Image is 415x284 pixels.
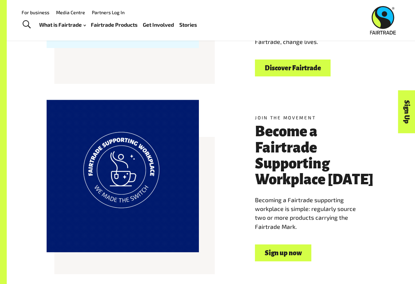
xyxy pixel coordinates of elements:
[39,20,86,29] a: What is Fairtrade
[370,6,396,34] img: Fairtrade Australia New Zealand logo
[56,9,85,15] a: Media Centre
[255,123,375,187] h3: Become a Fairtrade Supporting Workplace [DATE]
[18,16,35,33] a: Toggle Search
[143,20,174,29] a: Get Involved
[92,9,125,15] a: Partners Log In
[22,9,49,15] a: For business
[255,244,311,262] a: Sign up now
[255,114,375,121] h5: Join the movement
[255,60,331,77] a: Discover Fairtrade
[179,20,197,29] a: Stories
[91,20,137,29] a: Fairtrade Products
[255,195,375,231] p: Becoming a Fairtrade supporting workplace is simple: regularly source two or more products carryi...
